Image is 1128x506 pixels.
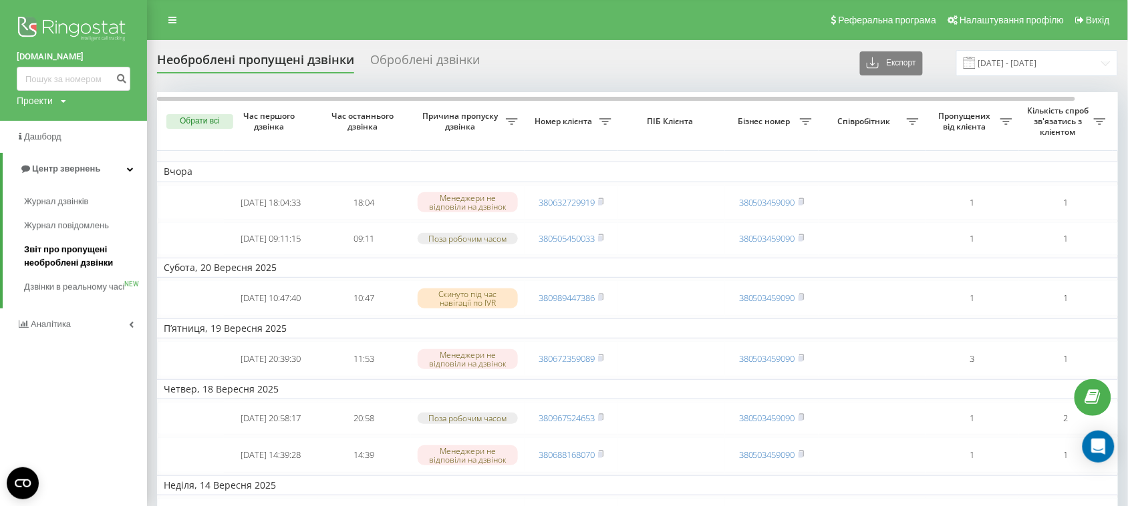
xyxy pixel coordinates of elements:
span: Журнал повідомлень [24,219,109,232]
td: 2 [1019,402,1113,435]
button: Обрати всі [166,114,233,129]
button: Експорт [860,51,923,75]
a: 380503459090 [739,449,795,461]
a: 380503459090 [739,352,795,364]
td: 1 [926,280,1019,316]
td: [DATE] 18:04:33 [224,185,317,220]
td: 1 [926,222,1019,255]
a: 380503459090 [739,292,795,304]
div: Менеджери не відповіли на дзвінок [418,445,518,465]
span: Дзвінки в реальному часі [24,280,124,294]
div: Open Intercom Messenger [1083,431,1115,463]
span: Час останнього дзвінка [328,111,400,132]
span: Час першого дзвінка [235,111,307,132]
td: 3 [926,341,1019,376]
a: Дзвінки в реальному часіNEW [24,275,147,299]
span: Реферальна програма [839,15,937,25]
span: Звіт про пропущені необроблені дзвінки [24,243,140,270]
a: 380672359089 [539,352,595,364]
a: 380688168070 [539,449,595,461]
td: 18:04 [317,185,411,220]
span: Журнал дзвінків [24,195,88,208]
div: Менеджери не відповіли на дзвінок [418,349,518,369]
td: 09:11 [317,222,411,255]
button: Open CMP widget [7,467,39,499]
span: Кількість спроб зв'язатись з клієнтом [1026,105,1094,137]
span: Аналiтика [31,319,71,329]
span: ПІБ Клієнта [629,116,714,127]
span: Бізнес номер [732,116,800,127]
span: Номер клієнта [531,116,599,127]
a: 380503459090 [739,412,795,424]
td: 1 [1019,185,1113,220]
span: Дашборд [24,132,61,142]
a: Звіт про пропущені необроблені дзвінки [24,238,147,275]
span: Центр звернень [32,164,100,174]
a: Журнал повідомлень [24,214,147,238]
a: 380505450033 [539,232,595,244]
td: 1 [1019,222,1113,255]
div: Поза робочим часом [418,233,518,244]
td: 14:39 [317,437,411,473]
a: 380967524653 [539,412,595,424]
a: 380503459090 [739,196,795,208]
td: 11:53 [317,341,411,376]
td: 10:47 [317,280,411,316]
div: Поза робочим часом [418,413,518,424]
div: Необроблені пропущені дзвінки [157,53,354,73]
div: Проекти [17,94,53,107]
td: 1 [926,437,1019,473]
td: 1 [1019,341,1113,376]
img: Ringostat logo [17,13,130,47]
span: Вихід [1087,15,1110,25]
a: 380632729919 [539,196,595,208]
input: Пошук за номером [17,67,130,91]
div: Скинуто під час навігації по IVR [418,288,518,308]
div: Оброблені дзвінки [370,53,480,73]
td: [DATE] 20:58:17 [224,402,317,435]
td: 20:58 [317,402,411,435]
a: Журнал дзвінків [24,190,147,214]
a: 380503459090 [739,232,795,244]
div: Менеджери не відповіли на дзвінок [418,192,518,212]
td: 1 [1019,280,1113,316]
a: 380989447386 [539,292,595,304]
a: Центр звернень [3,153,147,185]
td: 1 [926,402,1019,435]
td: [DATE] 14:39:28 [224,437,317,473]
span: Пропущених від клієнта [932,111,1000,132]
td: 1 [1019,437,1113,473]
td: [DATE] 09:11:15 [224,222,317,255]
td: [DATE] 20:39:30 [224,341,317,376]
td: [DATE] 10:47:40 [224,280,317,316]
span: Причина пропуску дзвінка [418,111,506,132]
span: Налаштування профілю [960,15,1064,25]
td: 1 [926,185,1019,220]
a: [DOMAIN_NAME] [17,50,130,63]
span: Співробітник [825,116,907,127]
